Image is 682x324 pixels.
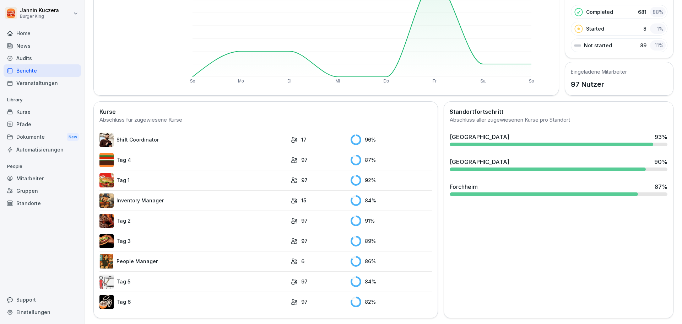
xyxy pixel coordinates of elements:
[4,39,81,52] a: News
[99,133,114,147] img: q4kvd0p412g56irxfxn6tm8s.png
[99,133,287,147] a: Shift Coordinator
[20,7,59,14] p: Jannin Kuczera
[301,237,308,245] p: 97
[99,234,114,248] img: cq6tslmxu1pybroki4wxmcwi.png
[99,193,114,208] img: o1h5p6rcnzw0lu1jns37xjxx.png
[99,254,114,269] img: xc3x9m9uz5qfs93t7kmvoxs4.png
[4,185,81,197] a: Gruppen
[301,176,308,184] p: 97
[99,153,287,167] a: Tag 4
[650,40,666,51] div: 11 %
[351,256,432,267] div: 86 %
[638,8,646,16] p: 681
[4,131,81,144] div: Dokumente
[450,107,667,116] h2: Standortfortschritt
[190,79,195,84] text: So
[351,236,432,246] div: 89 %
[99,214,114,228] img: hzkj8u8nkg09zk50ub0d0otk.png
[99,153,114,167] img: a35kjdk9hf9utqmhbz0ibbvi.png
[301,156,308,164] p: 97
[4,161,81,172] p: People
[238,79,244,84] text: Mo
[654,158,667,166] div: 90 %
[450,158,509,166] div: [GEOGRAPHIC_DATA]
[383,79,389,84] text: Do
[351,276,432,287] div: 84 %
[99,173,287,187] a: Tag 1
[529,79,534,84] text: So
[4,94,81,106] p: Library
[4,293,81,306] div: Support
[4,27,81,39] a: Home
[99,254,287,269] a: People Manager
[99,173,114,187] img: kxzo5hlrfunza98hyv09v55a.png
[4,118,81,131] a: Pfade
[99,295,114,309] img: rvamvowt7cu6mbuhfsogl0h5.png
[99,107,432,116] h2: Kurse
[655,133,667,141] div: 93 %
[4,64,81,77] a: Berichte
[351,155,432,165] div: 87 %
[351,297,432,307] div: 82 %
[4,77,81,89] a: Veranstaltungen
[643,25,646,32] p: 8
[99,275,114,289] img: vy1vuzxsdwx3e5y1d1ft51l0.png
[99,275,287,289] a: Tag 5
[655,182,667,191] div: 87 %
[287,79,291,84] text: Di
[351,175,432,186] div: 92 %
[99,295,287,309] a: Tag 6
[586,8,613,16] p: Completed
[99,214,287,228] a: Tag 2
[301,298,308,306] p: 97
[650,23,666,34] div: 1 %
[301,197,306,204] p: 15
[450,182,478,191] div: Forchheim
[450,133,509,141] div: [GEOGRAPHIC_DATA]
[301,257,304,265] p: 6
[4,131,81,144] a: DokumenteNew
[99,193,287,208] a: Inventory Manager
[336,79,340,84] text: Mi
[301,278,308,285] p: 97
[447,180,670,199] a: Forchheim87%
[450,116,667,124] div: Abschluss aller zugewiesenen Kurse pro Standort
[4,106,81,118] a: Kurse
[351,195,432,206] div: 84 %
[447,130,670,149] a: [GEOGRAPHIC_DATA]93%
[20,14,59,19] p: Burger King
[640,42,646,49] p: 89
[584,42,612,49] p: Not started
[4,143,81,156] a: Automatisierungen
[4,197,81,209] a: Standorte
[351,216,432,226] div: 91 %
[650,7,666,17] div: 88 %
[4,306,81,318] a: Einstellungen
[301,217,308,224] p: 97
[571,79,627,90] p: 97 Nutzer
[433,79,437,84] text: Fr
[351,134,432,145] div: 96 %
[447,155,670,174] a: [GEOGRAPHIC_DATA]90%
[99,116,432,124] div: Abschluss für zugewiesene Kurse
[4,52,81,64] a: Audits
[586,25,604,32] p: Started
[571,68,627,75] h5: Eingeladene Mitarbeiter
[480,79,486,84] text: Sa
[99,234,287,248] a: Tag 3
[301,136,307,143] p: 17
[67,133,79,141] div: New
[4,172,81,185] a: Mitarbeiter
